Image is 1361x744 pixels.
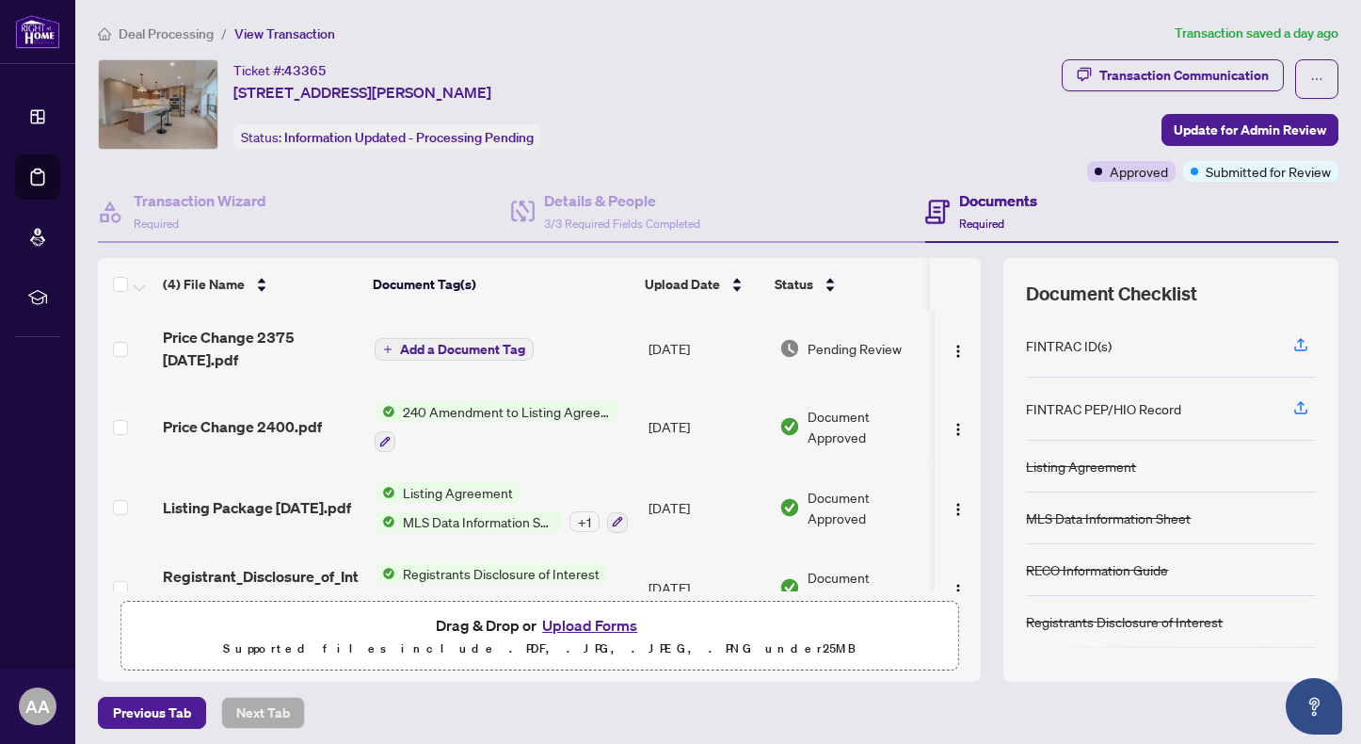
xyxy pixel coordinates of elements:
img: Status Icon [375,511,395,532]
article: Transaction saved a day ago [1175,23,1338,44]
button: Status IconRegistrants Disclosure of Interest [375,563,607,614]
div: Transaction Communication [1099,60,1269,90]
span: MLS Data Information Sheet [395,511,562,532]
button: Upload Forms [536,613,643,638]
td: [DATE] [641,548,772,629]
div: + 1 [569,511,600,532]
span: Registrant_Disclosure_of_Interest___Disposition_of_Property_161_Andrew 1 EXECUTED.pdf [163,565,360,610]
span: Registrants Disclosure of Interest [395,563,607,584]
img: Document Status [779,338,800,359]
span: 43365 [284,62,327,79]
button: Logo [943,412,973,442]
th: Status [767,258,930,311]
img: Status Icon [375,482,395,503]
span: Update for Admin Review [1174,115,1326,145]
span: Price Change 2400.pdf [163,415,322,438]
span: Document Approved [808,487,928,528]
button: Add a Document Tag [375,338,534,361]
div: FINTRAC ID(s) [1026,335,1112,356]
th: Upload Date [637,258,767,311]
button: Previous Tab [98,697,206,729]
span: Information Updated - Processing Pending [284,129,534,146]
img: Logo [951,583,966,598]
span: Required [134,217,179,231]
img: Logo [951,422,966,437]
span: ellipsis [1310,73,1323,86]
span: Previous Tab [113,698,191,728]
p: Supported files include .PDF, .JPG, .JPEG, .PNG under 25 MB [133,638,946,660]
span: View Transaction [234,25,335,42]
img: Document Status [779,497,800,518]
td: [DATE] [641,467,772,548]
span: Document Approved [808,567,928,608]
span: Listing Package [DATE].pdf [163,496,351,519]
div: Ticket #: [233,59,327,81]
span: Status [775,274,813,295]
button: Open asap [1286,678,1342,735]
td: [DATE] [641,311,772,386]
td: [DATE] [641,386,772,467]
div: MLS Data Information Sheet [1026,508,1191,528]
div: Listing Agreement [1026,456,1136,477]
span: Document Approved [808,406,928,447]
span: Document Checklist [1026,281,1197,307]
h4: Transaction Wizard [134,189,266,212]
img: Logo [951,344,966,359]
div: FINTRAC PEP/HIO Record [1026,398,1181,419]
span: Deal Processing [119,25,214,42]
span: Drag & Drop or [436,613,643,638]
span: Price Change 2375 [DATE].pdf [163,326,360,371]
span: plus [383,345,392,354]
h4: Documents [959,189,1037,212]
span: Upload Date [645,274,720,295]
span: Submitted for Review [1206,161,1331,182]
span: AA [25,693,50,720]
div: Registrants Disclosure of Interest [1026,611,1223,632]
button: Status IconListing AgreementStatus IconMLS Data Information Sheet+1 [375,482,628,533]
div: Status: [233,124,541,150]
img: IMG-C12251730_1.jpg [99,60,217,149]
img: Logo [951,502,966,517]
span: Approved [1110,161,1168,182]
button: Status Icon240 Amendment to Listing Agreement - Authority to Offer for Sale Price Change/Extensio... [375,401,618,452]
span: [STREET_ADDRESS][PERSON_NAME] [233,81,491,104]
h4: Details & People [544,189,700,212]
button: Transaction Communication [1062,59,1284,91]
img: Document Status [779,577,800,598]
button: Logo [943,333,973,364]
button: Logo [943,493,973,523]
span: Listing Agreement [395,482,520,503]
span: (4) File Name [163,274,245,295]
button: Add a Document Tag [375,337,534,362]
div: RECO Information Guide [1026,559,1168,580]
span: Drag & Drop orUpload FormsSupported files include .PDF, .JPG, .JPEG, .PNG under25MB [121,602,957,671]
img: Status Icon [375,563,395,584]
img: logo [15,14,60,49]
button: Logo [943,573,973,603]
th: Document Tag(s) [365,258,636,311]
li: / [221,23,227,44]
button: Next Tab [221,697,305,729]
span: Required [959,217,1004,231]
span: 240 Amendment to Listing Agreement - Authority to Offer for Sale Price Change/Extension/Amendment(s) [395,401,618,422]
span: Add a Document Tag [400,343,525,356]
img: Status Icon [375,401,395,422]
span: Pending Review [808,338,902,359]
span: home [98,27,111,40]
span: 3/3 Required Fields Completed [544,217,700,231]
button: Update for Admin Review [1161,114,1338,146]
th: (4) File Name [155,258,365,311]
img: Document Status [779,416,800,437]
